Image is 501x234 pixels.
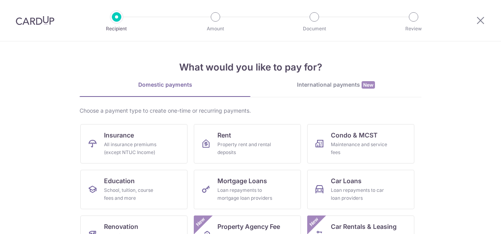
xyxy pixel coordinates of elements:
div: International payments [250,81,421,89]
span: New [308,215,321,228]
div: Maintenance and service fees [331,141,388,156]
p: Review [384,25,443,33]
span: Rent [217,130,231,140]
h4: What would you like to pay for? [80,60,421,74]
a: Car LoansLoan repayments to car loan providers [307,170,414,209]
span: Property Agency Fee [217,222,280,231]
span: Insurance [104,130,134,140]
span: New [194,215,207,228]
div: Property rent and rental deposits [217,141,274,156]
div: School, tuition, course fees and more [104,186,161,202]
span: Mortgage Loans [217,176,267,186]
iframe: Opens a widget where you can find more information [451,210,493,230]
span: Education [104,176,135,186]
span: Renovation [104,222,138,231]
div: Loan repayments to mortgage loan providers [217,186,274,202]
p: Amount [186,25,245,33]
div: Loan repayments to car loan providers [331,186,388,202]
p: Recipient [87,25,146,33]
span: Condo & MCST [331,130,378,140]
a: Mortgage LoansLoan repayments to mortgage loan providers [194,170,301,209]
a: InsuranceAll insurance premiums (except NTUC Income) [80,124,187,163]
img: CardUp [16,16,54,25]
span: Car Rentals & Leasing [331,222,397,231]
a: Condo & MCSTMaintenance and service fees [307,124,414,163]
span: Car Loans [331,176,362,186]
a: EducationSchool, tuition, course fees and more [80,170,187,209]
div: Domestic payments [80,81,250,89]
div: All insurance premiums (except NTUC Income) [104,141,161,156]
a: RentProperty rent and rental deposits [194,124,301,163]
span: New [362,81,375,89]
p: Document [285,25,343,33]
div: Choose a payment type to create one-time or recurring payments. [80,107,421,115]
